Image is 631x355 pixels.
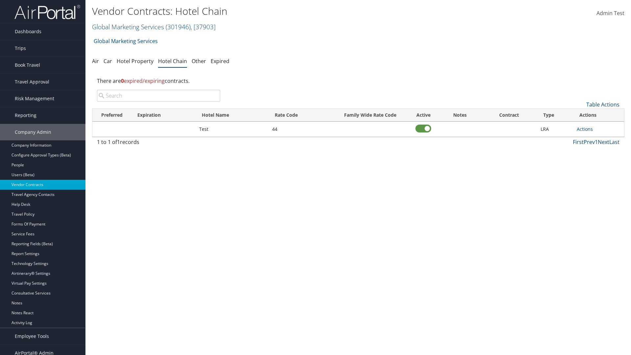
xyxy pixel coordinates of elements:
[121,77,124,84] strong: 0
[586,101,619,108] a: Table Actions
[269,122,333,137] td: 44
[15,90,54,107] span: Risk Management
[577,126,593,132] a: Actions
[573,138,584,146] a: First
[166,22,191,31] span: ( 301946 )
[92,22,216,31] a: Global Marketing Services
[15,74,49,90] span: Travel Approval
[92,58,99,65] a: Air
[92,4,447,18] h1: Vendor Contracts: Hotel Chain
[598,138,609,146] a: Next
[408,109,439,122] th: Active: activate to sort column ascending
[97,90,220,102] input: Search
[573,109,624,122] th: Actions
[158,58,187,65] a: Hotel Chain
[196,122,269,137] td: Test
[15,328,49,344] span: Employee Tools
[596,3,624,24] a: Admin Test
[439,109,481,122] th: Notes: activate to sort column ascending
[596,10,624,17] span: Admin Test
[481,109,537,122] th: Contract: activate to sort column ascending
[117,58,153,65] a: Hotel Property
[15,57,40,73] span: Book Travel
[131,109,196,122] th: Expiration: activate to sort column ascending
[15,23,41,40] span: Dashboards
[15,124,51,140] span: Company Admin
[92,72,624,90] div: There are contracts.
[609,138,619,146] a: Last
[211,58,229,65] a: Expired
[94,35,158,48] a: Global Marketing Services
[104,58,112,65] a: Car
[332,109,408,122] th: Family Wide Rate Code: activate to sort column ascending
[14,4,80,20] img: airportal-logo.png
[537,122,574,137] td: LRA
[15,107,36,124] span: Reporting
[92,109,131,122] th: Preferred: activate to sort column ascending
[196,109,269,122] th: Hotel Name: activate to sort column ascending
[537,109,574,122] th: Type: activate to sort column ascending
[269,109,333,122] th: Rate Code: activate to sort column ascending
[117,138,120,146] span: 1
[15,40,26,57] span: Trips
[584,138,595,146] a: Prev
[192,58,206,65] a: Other
[97,138,220,149] div: 1 to 1 of records
[595,138,598,146] a: 1
[121,77,165,84] span: expired/expiring
[191,22,216,31] span: , [ 37903 ]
